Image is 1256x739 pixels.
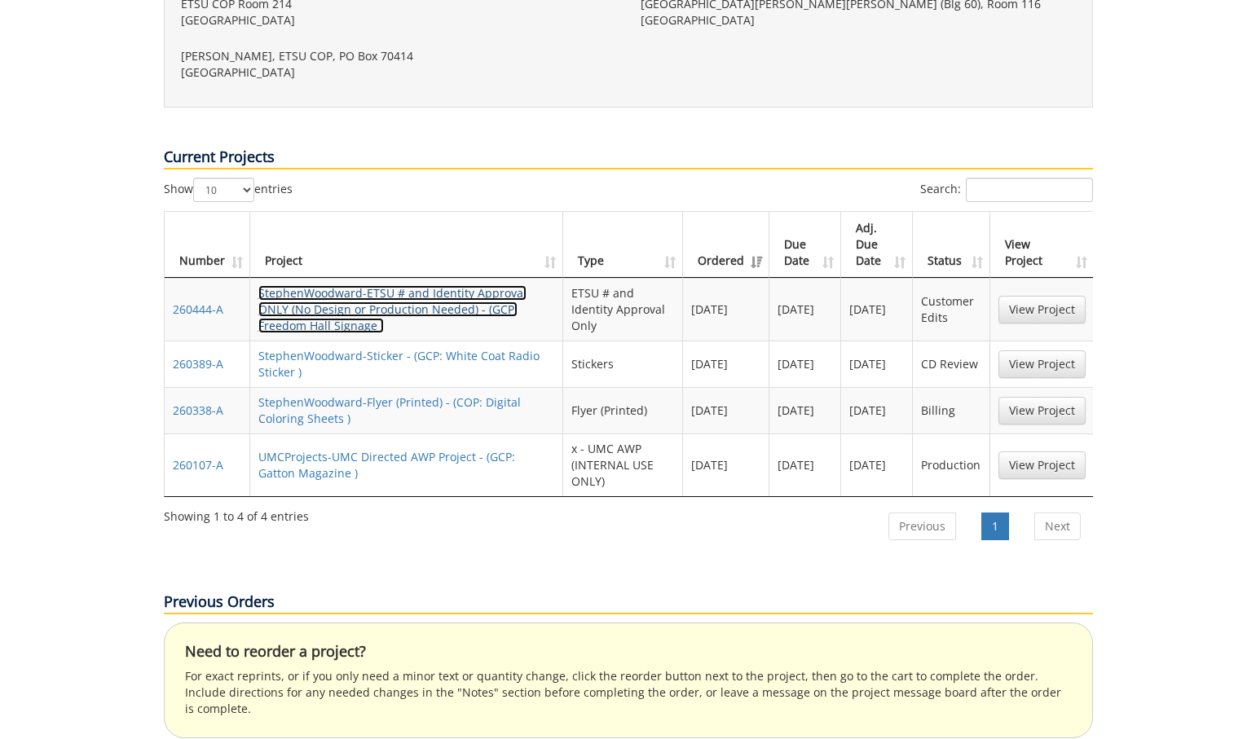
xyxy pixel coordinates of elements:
select: Showentries [193,178,254,202]
th: Due Date: activate to sort column ascending [769,212,841,278]
a: View Project [998,296,1086,323]
td: [DATE] [841,433,913,496]
th: Adj. Due Date: activate to sort column ascending [841,212,913,278]
p: [GEOGRAPHIC_DATA] [181,12,616,29]
p: Current Projects [164,147,1093,169]
td: [DATE] [769,278,841,341]
a: 260107-A [173,457,223,473]
td: Customer Edits [913,278,989,341]
th: Project: activate to sort column ascending [250,212,564,278]
label: Show entries [164,178,293,202]
a: 260389-A [173,356,223,372]
th: Type: activate to sort column ascending [563,212,682,278]
td: [DATE] [841,278,913,341]
td: [DATE] [683,278,769,341]
a: View Project [998,350,1086,378]
td: ETSU # and Identity Approval Only [563,278,682,341]
td: [DATE] [769,341,841,387]
td: [DATE] [683,387,769,433]
td: [DATE] [769,387,841,433]
th: Status: activate to sort column ascending [913,212,989,278]
a: UMCProjects-UMC Directed AWP Project - (GCP: Gatton Magazine ) [258,449,515,481]
td: CD Review [913,341,989,387]
label: Search: [920,178,1093,202]
h4: Need to reorder a project? [185,644,1072,660]
th: Number: activate to sort column ascending [165,212,250,278]
a: Next [1034,512,1081,540]
td: [DATE] [683,341,769,387]
a: StephenWoodward-Flyer (Printed) - (COP: Digital Coloring Sheets ) [258,394,521,426]
td: [DATE] [841,341,913,387]
td: Billing [913,387,989,433]
p: Previous Orders [164,592,1093,614]
a: StephenWoodward-ETSU # and Identity Approval ONLY (No Design or Production Needed) - (GCP: Freedo... [258,285,527,333]
p: [GEOGRAPHIC_DATA] [641,12,1076,29]
a: View Project [998,451,1086,479]
a: StephenWoodward-Sticker - (GCP: White Coat Radio Sticker ) [258,348,540,380]
a: Previous [888,512,956,540]
td: [DATE] [769,433,841,496]
td: Production [913,433,989,496]
td: Stickers [563,341,682,387]
a: View Project [998,397,1086,424]
p: [PERSON_NAME], ETSU COP, PO Box 70414 [181,48,616,64]
input: Search: [966,178,1093,202]
p: [GEOGRAPHIC_DATA] [181,64,616,81]
a: 260338-A [173,402,223,418]
td: x - UMC AWP (INTERNAL USE ONLY) [563,433,682,496]
p: For exact reprints, or if you only need a minor text or quantity change, click the reorder button... [185,668,1072,717]
td: [DATE] [683,433,769,496]
a: 260444-A [173,301,223,317]
th: Ordered: activate to sort column ascending [683,212,769,278]
td: [DATE] [841,387,913,433]
th: View Project: activate to sort column ascending [990,212,1094,278]
td: Flyer (Printed) [563,387,682,433]
div: Showing 1 to 4 of 4 entries [164,502,309,525]
a: 1 [981,512,1009,540]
